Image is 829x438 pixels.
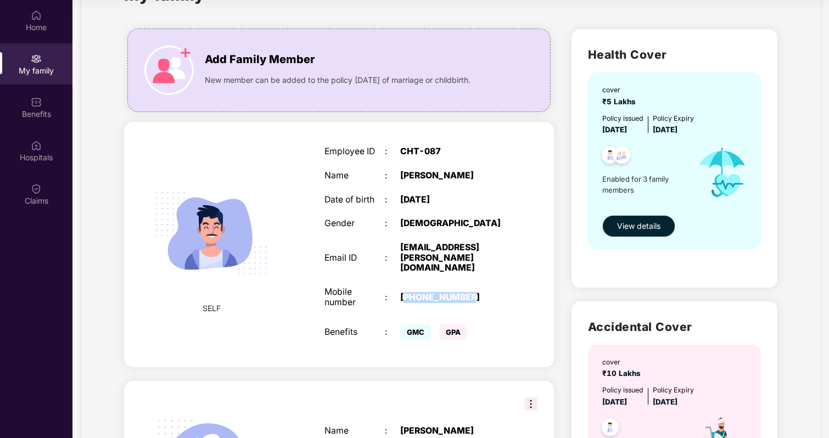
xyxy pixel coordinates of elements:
[653,385,694,395] div: Policy Expiry
[597,143,624,170] img: svg+xml;base64,PHN2ZyB4bWxucz0iaHR0cDovL3d3dy53My5vcmcvMjAwMC9zdmciIHdpZHRoPSI0OC45NDMiIGhlaWdodD...
[688,136,757,210] img: icon
[617,220,660,232] span: View details
[400,195,506,205] div: [DATE]
[385,253,400,263] div: :
[205,51,315,68] span: Add Family Member
[385,327,400,338] div: :
[653,397,677,406] span: [DATE]
[602,85,640,95] div: cover
[385,293,400,303] div: :
[602,125,627,134] span: [DATE]
[602,369,645,378] span: ₹10 Lakhs
[608,143,635,170] img: svg+xml;base64,PHN2ZyB4bWxucz0iaHR0cDovL3d3dy53My5vcmcvMjAwMC9zdmciIHdpZHRoPSI0OC45NDMiIGhlaWdodD...
[144,46,194,95] img: icon
[385,171,400,181] div: :
[400,324,431,340] span: GMC
[324,426,385,436] div: Name
[602,357,645,367] div: cover
[400,243,506,273] div: [EMAIL_ADDRESS][PERSON_NAME][DOMAIN_NAME]
[602,385,643,395] div: Policy issued
[324,171,385,181] div: Name
[31,183,42,194] img: svg+xml;base64,PHN2ZyBpZD0iQ2xhaW0iIHhtbG5zPSJodHRwOi8vd3d3LnczLm9yZy8yMDAwL3N2ZyIgd2lkdGg9IjIwIi...
[588,46,761,64] h2: Health Cover
[324,147,385,157] div: Employee ID
[203,302,221,315] span: SELF
[324,327,385,338] div: Benefits
[324,195,385,205] div: Date of birth
[602,113,643,123] div: Policy issued
[324,287,385,307] div: Mobile number
[31,10,42,21] img: svg+xml;base64,PHN2ZyBpZD0iSG9tZSIgeG1sbnM9Imh0dHA6Ly93d3cudzMub3JnLzIwMDAvc3ZnIiB3aWR0aD0iMjAiIG...
[324,218,385,229] div: Gender
[400,426,506,436] div: [PERSON_NAME]
[385,147,400,157] div: :
[205,74,470,86] span: New member can be added to the policy [DATE] of marriage or childbirth.
[400,171,506,181] div: [PERSON_NAME]
[385,218,400,229] div: :
[602,173,688,196] span: Enabled for 3 family members
[400,218,506,229] div: [DEMOGRAPHIC_DATA]
[588,318,761,336] h2: Accidental Cover
[324,253,385,263] div: Email ID
[653,113,694,123] div: Policy Expiry
[602,215,675,237] button: View details
[385,195,400,205] div: :
[31,53,42,64] img: svg+xml;base64,PHN2ZyB3aWR0aD0iMjAiIGhlaWdodD0iMjAiIHZpZXdCb3g9IjAgMCAyMCAyMCIgZmlsbD0ibm9uZSIgeG...
[602,397,627,406] span: [DATE]
[439,324,467,340] span: GPA
[31,97,42,108] img: svg+xml;base64,PHN2ZyBpZD0iQmVuZWZpdHMiIHhtbG5zPSJodHRwOi8vd3d3LnczLm9yZy8yMDAwL3N2ZyIgd2lkdGg9Ij...
[524,397,537,411] img: svg+xml;base64,PHN2ZyB3aWR0aD0iMzIiIGhlaWdodD0iMzIiIHZpZXdCb3g9IjAgMCAzMiAzMiIgZmlsbD0ibm9uZSIgeG...
[400,147,506,157] div: CHT-087
[602,97,640,106] span: ₹5 Lakhs
[385,426,400,436] div: :
[400,293,506,303] div: [PHONE_NUMBER]
[31,140,42,151] img: svg+xml;base64,PHN2ZyBpZD0iSG9zcGl0YWxzIiB4bWxucz0iaHR0cDovL3d3dy53My5vcmcvMjAwMC9zdmciIHdpZHRoPS...
[142,164,281,302] img: svg+xml;base64,PHN2ZyB4bWxucz0iaHR0cDovL3d3dy53My5vcmcvMjAwMC9zdmciIHdpZHRoPSIyMjQiIGhlaWdodD0iMT...
[653,125,677,134] span: [DATE]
